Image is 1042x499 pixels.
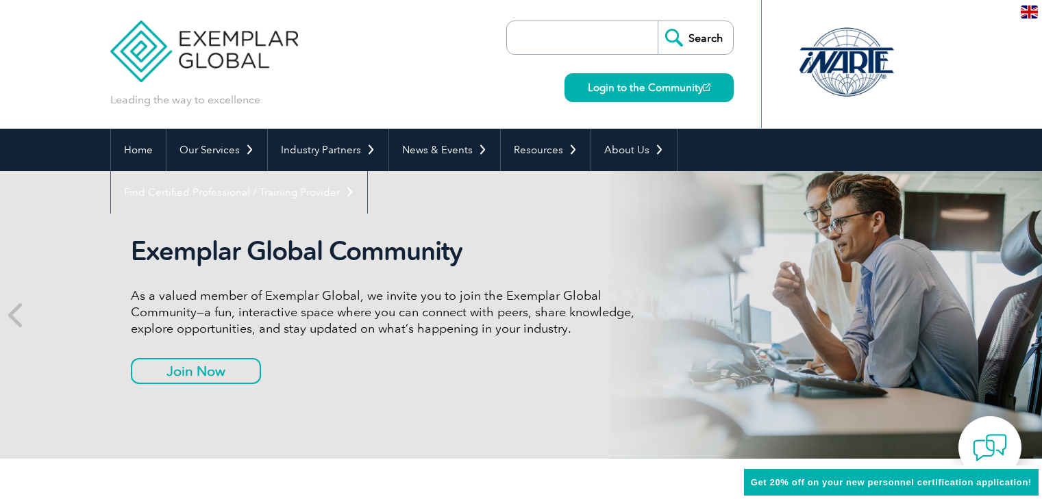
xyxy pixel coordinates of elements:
[703,84,710,91] img: open_square.png
[166,129,267,171] a: Our Services
[131,358,261,384] a: Join Now
[131,235,645,267] h2: Exemplar Global Community
[501,129,591,171] a: Resources
[973,431,1007,465] img: contact-chat.png
[1021,5,1038,18] img: en
[111,171,367,214] a: Find Certified Professional / Training Provider
[751,477,1032,487] span: Get 20% off on your new personnel certification application!
[268,129,388,171] a: Industry Partners
[658,21,733,54] input: Search
[111,129,166,171] a: Home
[591,129,677,171] a: About Us
[565,73,734,102] a: Login to the Community
[110,92,260,107] p: Leading the way to excellence
[131,287,645,337] p: As a valued member of Exemplar Global, we invite you to join the Exemplar Global Community—a fun,...
[389,129,500,171] a: News & Events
